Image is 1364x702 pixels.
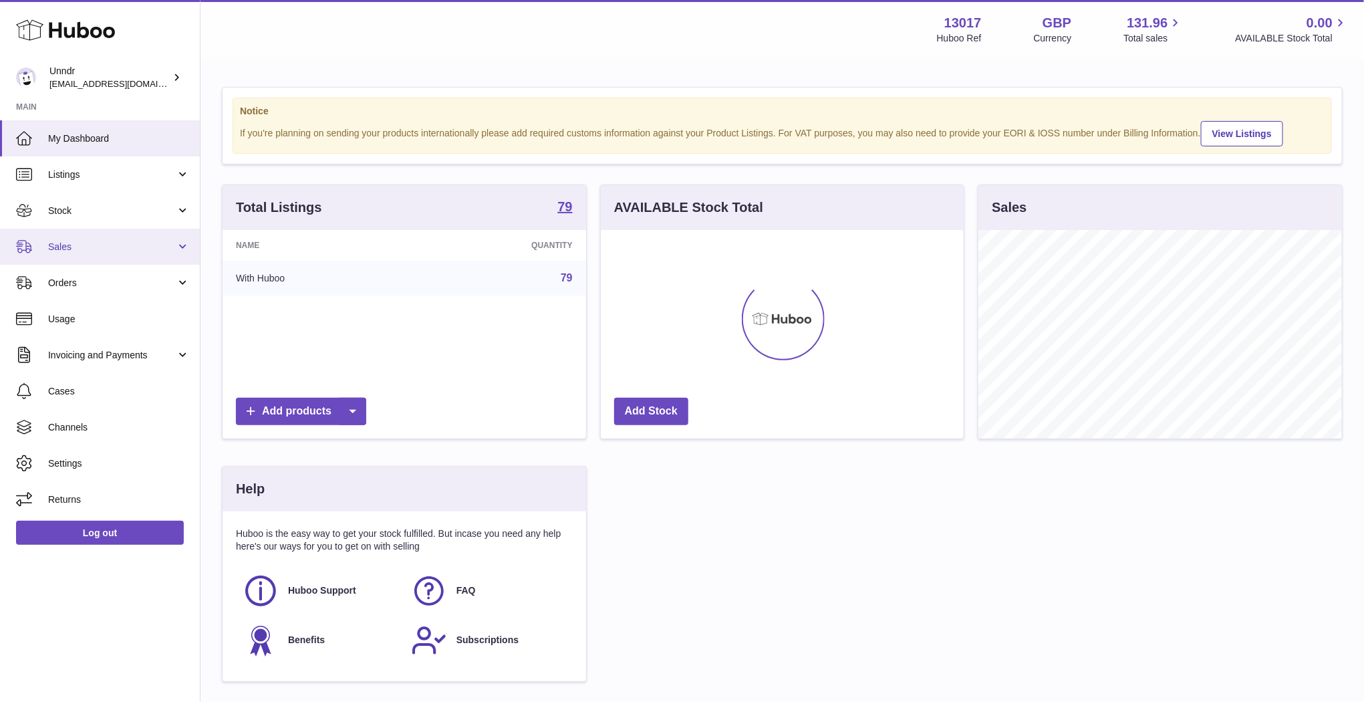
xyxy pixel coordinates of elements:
th: Quantity [414,230,586,261]
td: With Huboo [223,261,414,296]
span: AVAILABLE Stock Total [1235,32,1348,45]
span: Total sales [1123,32,1183,45]
span: Invoicing and Payments [48,349,176,362]
img: sofiapanwar@gmail.com [16,68,36,88]
div: If you're planning on sending your products internationally please add required customs informati... [240,119,1325,146]
strong: 79 [557,200,572,213]
h3: Sales [992,199,1027,217]
div: Huboo Ref [937,32,982,45]
span: Listings [48,168,176,181]
span: Benefits [288,634,325,647]
a: 79 [561,272,573,283]
span: [EMAIL_ADDRESS][DOMAIN_NAME] [49,78,196,89]
strong: GBP [1043,14,1071,32]
span: Orders [48,277,176,289]
h3: Total Listings [236,199,322,217]
span: Settings [48,457,190,470]
a: Add Stock [614,398,688,425]
a: 131.96 Total sales [1123,14,1183,45]
span: FAQ [456,584,476,597]
a: Benefits [243,622,398,659]
th: Name [223,230,414,261]
span: Stock [48,205,176,217]
span: 131.96 [1127,14,1168,32]
a: View Listings [1201,121,1283,146]
div: Unndr [49,65,170,90]
a: 79 [557,200,572,216]
span: My Dashboard [48,132,190,145]
p: Huboo is the easy way to get your stock fulfilled. But incase you need any help here's our ways f... [236,528,573,553]
span: Cases [48,385,190,398]
span: Subscriptions [456,634,519,647]
span: Sales [48,241,176,253]
span: Usage [48,313,190,326]
strong: Notice [240,105,1325,118]
span: Returns [48,493,190,506]
a: Subscriptions [411,622,566,659]
h3: Help [236,480,265,498]
a: 0.00 AVAILABLE Stock Total [1235,14,1348,45]
h3: AVAILABLE Stock Total [614,199,763,217]
a: Add products [236,398,366,425]
span: Channels [48,421,190,434]
span: Huboo Support [288,584,356,597]
strong: 13017 [944,14,982,32]
div: Currency [1034,32,1072,45]
a: FAQ [411,573,566,609]
a: Huboo Support [243,573,398,609]
a: Log out [16,521,184,545]
span: 0.00 [1307,14,1333,32]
